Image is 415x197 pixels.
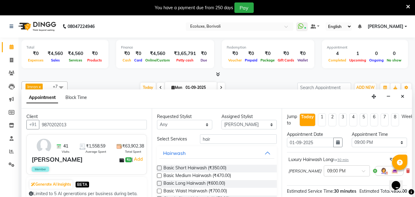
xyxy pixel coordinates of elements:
[227,58,243,62] span: Voucher
[360,113,368,126] li: 5
[352,131,407,138] div: Appointment Time
[227,50,243,57] div: ₹0
[26,113,147,120] div: Client
[355,83,376,92] button: ADD NEW
[348,50,368,57] div: 1
[67,58,84,62] span: Services
[227,45,309,50] div: Redemption
[157,113,212,120] div: Requested Stylist
[288,156,349,163] div: Luxury Hairwash Long
[45,50,65,57] div: ₹4,560
[259,58,276,62] span: Package
[200,134,277,144] input: Search by service name
[49,58,61,62] span: Sales
[356,85,374,90] span: ADD NEW
[32,155,83,164] div: [PERSON_NAME]
[152,136,195,142] div: Select Services
[26,45,104,50] div: Total
[133,50,144,57] div: ₹0
[86,58,104,62] span: Products
[380,167,387,175] img: Hairdresser.png
[32,167,49,172] span: Member
[26,58,45,62] span: Expenses
[65,50,86,57] div: ₹4,560
[296,58,309,62] span: Wallet
[16,18,58,35] img: logo
[53,84,62,89] span: +7
[234,2,254,13] button: Pay
[333,158,349,162] small: for
[163,180,225,188] span: Basic Long Hairwash (₹600.00)
[359,188,391,194] span: Estimated Total:
[125,157,132,162] span: ₹0
[368,50,385,57] div: 0
[339,113,347,126] li: 3
[184,83,214,92] input: 2025-09-01
[155,5,233,11] div: You have a payment due from 250 days
[327,45,403,50] div: Appointment
[62,149,69,154] span: Visits
[26,50,45,57] div: ₹0
[86,50,104,57] div: ₹0
[259,50,276,57] div: ₹0
[243,50,259,57] div: ₹0
[327,58,348,62] span: Completed
[301,114,314,120] div: Today
[163,188,227,195] span: Basic Waist Hairwash (₹700.00)
[65,95,87,100] span: Block Time
[398,92,407,101] button: Close
[68,18,95,35] b: 08047224946
[390,156,405,163] div: ₹650.00
[221,113,277,120] div: Assigned Stylist
[39,120,147,129] input: Search by Name/Mobile/Email/Code
[29,180,72,189] button: Generate AI Insights
[381,113,389,126] li: 7
[327,50,348,57] div: 4
[133,58,144,62] span: Card
[385,50,403,57] div: 0
[132,156,144,163] span: |
[318,113,326,126] li: 1
[287,113,297,126] div: Jump to
[26,120,39,129] button: +91
[337,158,349,162] span: 30 min
[287,131,342,138] div: Appointment Date
[76,182,89,187] span: BETA
[125,149,141,154] span: Total Spent
[121,50,133,57] div: ₹0
[121,58,133,62] span: Cash
[133,156,144,163] a: Add
[287,188,334,194] span: Estimated Service Time:
[385,58,403,62] span: No show
[171,50,198,57] div: ₹3,65,791
[86,143,105,149] span: ₹1,558.59
[334,188,356,194] span: 30 minutes
[159,148,275,159] button: Hairwash
[287,138,333,147] input: yyyy-mm-dd
[391,113,399,126] li: 8
[85,149,106,154] span: Average Spent
[389,172,409,191] iframe: chat widget
[163,165,226,172] span: Basic Short Hairwash (₹350.00)
[63,143,68,149] span: 41
[370,113,378,126] li: 6
[144,58,171,62] span: Online/Custom
[297,83,351,92] input: Search Appointment
[144,50,171,57] div: ₹4,560
[29,191,144,197] div: Limited to 5 AI generations per business during beta.
[122,143,144,149] span: ₹63,902.38
[170,85,184,90] span: Mon
[368,58,385,62] span: Ongoing
[121,45,209,50] div: Finance
[276,50,296,57] div: ₹0
[198,50,209,57] div: ₹0
[328,113,336,126] li: 2
[276,58,296,62] span: Gift Cards
[163,172,231,180] span: Basic Medium Hairwash (₹470.00)
[163,149,186,157] div: Hairwash
[35,137,53,155] img: avatar
[27,84,38,89] span: Imran
[243,58,259,62] span: Prepaid
[26,92,58,103] span: Appointment
[175,58,195,62] span: Petty cash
